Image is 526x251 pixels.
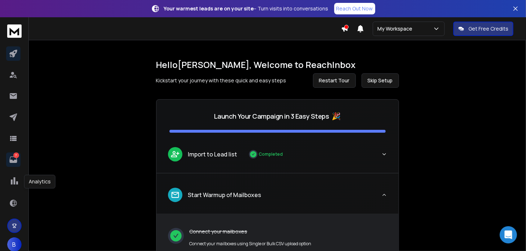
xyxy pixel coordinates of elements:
a: Reach Out Now [334,3,375,14]
p: Launch Your Campaign in 3 Easy Steps [214,111,329,121]
p: Kickstart your journey with these quick and easy steps [156,77,286,84]
div: Open Intercom Messenger [500,226,517,243]
button: Get Free Credits [453,22,513,36]
div: Analytics [24,175,55,188]
img: logo [7,24,22,38]
button: Restart Tour [313,73,356,88]
p: Completed [259,151,283,157]
p: 7 [13,152,19,158]
button: Skip Setup [362,73,399,88]
p: Reach Out Now [336,5,373,12]
button: leadStart Warmup of Mailboxes [157,182,399,214]
p: Get Free Credits [468,25,508,32]
p: Connect your mailboxes [190,228,312,235]
strong: Your warmest leads are on your site [164,5,254,12]
p: Connect your mailboxes using Single or Bulk CSV upload option [190,241,312,247]
button: leadImport to Lead listCompleted [157,141,399,173]
p: Start Warmup of Mailboxes [188,191,262,199]
span: 🎉 [332,111,341,121]
img: lead [171,190,180,200]
img: lead [171,150,180,159]
p: Import to Lead list [188,150,237,159]
h1: Hello [PERSON_NAME] , Welcome to ReachInbox [156,59,399,70]
span: Skip Setup [368,77,393,84]
a: 7 [6,152,21,167]
p: – Turn visits into conversations [164,5,328,12]
p: My Workspace [377,25,415,32]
